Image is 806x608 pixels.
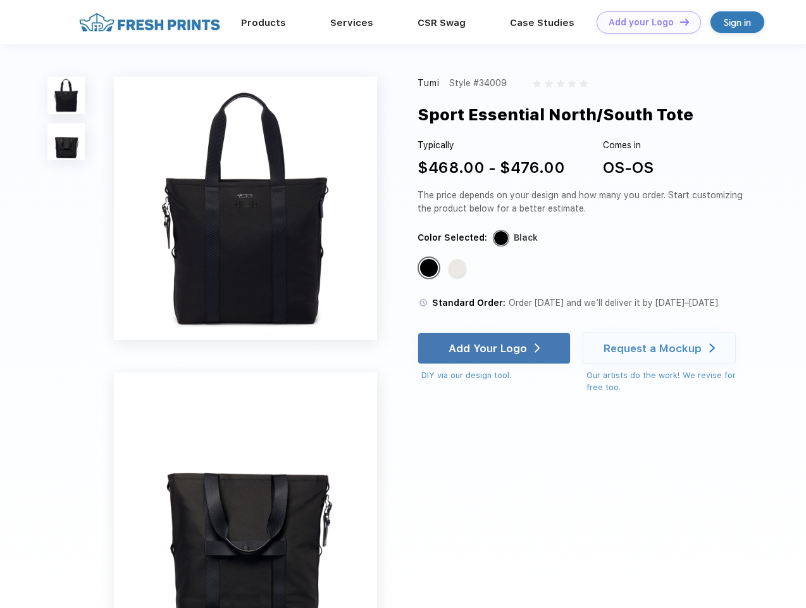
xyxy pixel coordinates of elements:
[533,80,541,87] img: gray_star.svg
[47,123,85,160] img: func=resize&h=100
[418,77,440,90] div: Tumi
[47,77,85,114] img: func=resize&h=100
[418,139,565,152] div: Typically
[418,156,565,179] div: $468.00 - $476.00
[586,369,748,394] div: Our artists do the work! We revise for free too.
[710,11,764,33] a: Sign in
[580,80,587,87] img: gray_star.svg
[241,17,286,28] a: Products
[709,343,715,353] img: white arrow
[449,77,507,90] div: Style #34009
[432,298,505,308] span: Standard Order:
[418,103,693,127] div: Sport Essential North/South Tote
[535,343,540,353] img: white arrow
[545,80,552,87] img: gray_star.svg
[568,80,576,87] img: gray_star.svg
[557,80,564,87] img: gray_star.svg
[418,231,487,244] div: Color Selected:
[449,259,466,277] div: Off White Tan
[609,17,674,28] div: Add your Logo
[75,11,224,34] img: fo%20logo%202.webp
[603,156,654,179] div: OS-OS
[418,297,429,308] img: standard order
[603,139,654,152] div: Comes in
[449,342,527,355] div: Add Your Logo
[420,259,438,277] div: Black
[604,342,702,355] div: Request a Mockup
[114,77,377,340] img: func=resize&h=640
[680,18,689,25] img: DT
[509,298,720,308] span: Order [DATE] and we’ll deliver it by [DATE]–[DATE].
[514,231,538,244] div: Black
[724,15,751,30] div: Sign in
[421,369,571,382] div: DIY via our design tool.
[418,189,748,215] div: The price depends on your design and how many you order. Start customizing the product below for ...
